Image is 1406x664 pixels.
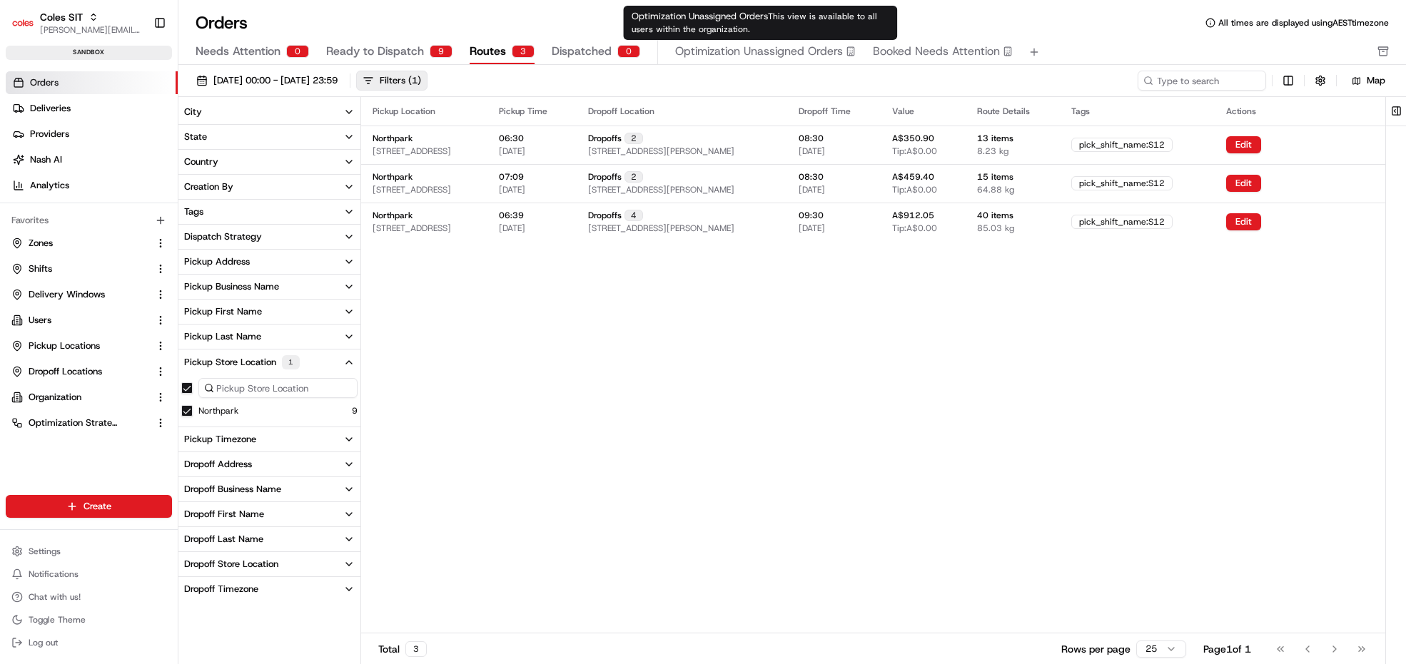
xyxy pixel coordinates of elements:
[184,280,279,293] div: Pickup Business Name
[6,71,178,94] a: Orders
[499,171,524,183] span: 07:09
[184,155,218,168] div: Country
[190,71,344,91] button: [DATE] 00:00 - [DATE] 23:59
[29,591,81,603] span: Chat with us!
[29,391,81,404] span: Organization
[373,171,413,183] span: Northpark
[198,405,238,417] button: Northpark
[184,433,256,446] div: Pickup Timezone
[1226,213,1261,230] button: Edit
[11,365,149,378] a: Dropoff Locations
[49,150,181,161] div: We're available if you need us!
[470,43,506,60] span: Routes
[588,223,734,234] span: [STREET_ADDRESS][PERSON_NAME]
[977,171,1013,183] span: 15 items
[892,210,934,221] span: A$912.05
[6,412,172,434] button: Optimization Strategy
[11,314,149,327] a: Users
[588,210,622,221] span: Dropoffs
[29,314,51,327] span: Users
[29,339,100,352] span: Pickup Locations
[1138,71,1266,91] input: Type to search
[430,45,452,58] div: 9
[178,527,360,551] button: Dropoff Last Name
[11,237,149,250] a: Zones
[380,74,421,87] div: Filters
[178,275,360,299] button: Pickup Business Name
[977,184,1048,195] span: 64.88 kg
[405,641,427,657] div: 3
[184,508,264,521] div: Dropoff First Name
[1061,642,1131,656] p: Rows per page
[617,45,640,58] div: 0
[1071,176,1173,190] div: pick_shift_name:S12
[6,309,172,332] button: Users
[6,209,172,232] div: Favorites
[184,305,262,318] div: Pickup First Name
[184,533,263,546] div: Dropoff Last Name
[184,205,203,218] div: Tags
[356,71,428,91] button: Filters(1)
[6,283,172,306] button: Delivery Windows
[799,133,824,144] span: 08:30
[632,11,877,35] span: This view is available to all users within the organization.
[178,477,360,501] button: Dropoff Business Name
[1071,215,1173,229] div: pick_shift_name:S12
[499,210,524,221] span: 06:39
[6,334,172,357] button: Pickup Locations
[115,200,235,226] a: 💻API Documentation
[30,153,62,166] span: Nash AI
[373,210,413,221] span: Northpark
[84,500,111,513] span: Create
[6,564,172,584] button: Notifications
[373,145,451,157] span: [STREET_ADDRESS]
[29,262,52,275] span: Shifts
[799,171,824,183] span: 08:30
[178,502,360,526] button: Dropoff First Name
[588,133,622,144] span: Dropoffs
[499,133,524,144] span: 06:30
[799,223,825,234] span: [DATE]
[243,140,260,157] button: Start new chat
[675,43,843,60] span: Optimization Unassigned Orders
[6,123,178,145] a: Providers
[135,206,229,220] span: API Documentation
[178,325,360,349] button: Pickup Last Name
[178,175,360,199] button: Creation By
[29,288,105,301] span: Delivery Windows
[178,349,360,375] button: Pickup Store Location1
[184,106,202,118] div: City
[6,360,172,383] button: Dropoff Locations
[30,179,69,192] span: Analytics
[1071,138,1173,152] div: pick_shift_name:S12
[178,250,360,274] button: Pickup Address
[178,225,360,249] button: Dispatch Strategy
[588,145,734,157] span: [STREET_ADDRESS][PERSON_NAME]
[499,223,525,234] span: [DATE]
[499,106,565,117] div: Pickup Time
[326,43,424,60] span: Ready to Dispatch
[892,145,937,157] span: Tip: A$0.00
[977,145,1048,157] span: 8.23 kg
[40,24,142,36] button: [PERSON_NAME][EMAIL_ADDRESS][PERSON_NAME][PERSON_NAME][DOMAIN_NAME]
[892,133,934,144] span: A$350.90
[1367,74,1385,87] span: Map
[892,106,954,117] div: Value
[892,171,934,183] span: A$459.40
[6,541,172,561] button: Settings
[6,97,178,120] a: Deliveries
[6,386,172,409] button: Organization
[121,208,132,219] div: 💻
[624,171,643,183] div: 2
[14,56,260,79] p: Welcome 👋
[29,417,118,429] span: Optimization Strategy
[977,133,1013,144] span: 13 items
[799,106,869,117] div: Dropoff Time
[11,339,149,352] a: Pickup Locations
[799,184,825,195] span: [DATE]
[6,174,178,197] a: Analytics
[29,614,86,625] span: Toggle Theme
[11,288,149,301] a: Delivery Windows
[977,210,1013,221] span: 40 items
